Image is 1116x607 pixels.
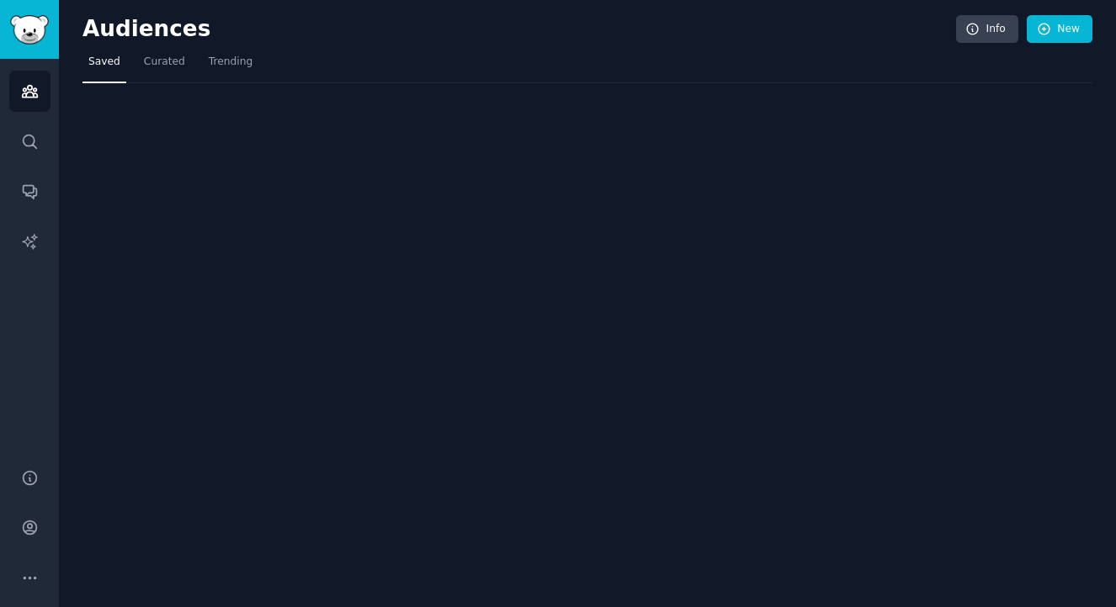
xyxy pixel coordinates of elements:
[956,15,1018,44] a: Info
[138,49,191,83] a: Curated
[10,15,49,45] img: GummySearch logo
[88,55,120,70] span: Saved
[203,49,258,83] a: Trending
[82,49,126,83] a: Saved
[209,55,252,70] span: Trending
[1027,15,1092,44] a: New
[144,55,185,70] span: Curated
[82,16,956,43] h2: Audiences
